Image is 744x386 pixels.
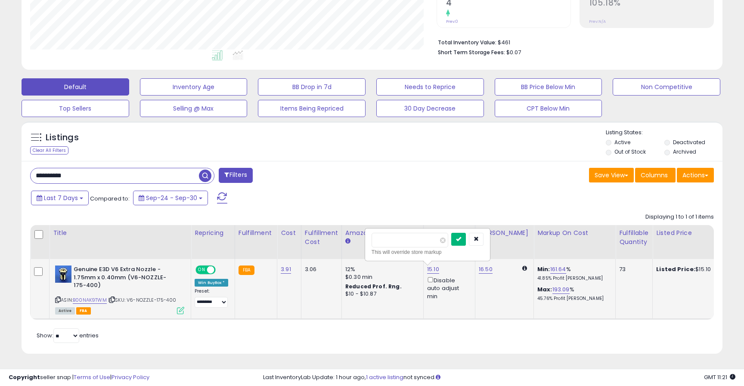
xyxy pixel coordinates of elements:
[438,37,707,47] li: $461
[506,48,521,56] span: $0.07
[537,265,550,273] b: Min:
[550,265,566,274] a: 161.64
[239,266,254,275] small: FBA
[345,290,417,298] div: $10 - $10.87
[366,373,403,381] a: 1 active listing
[305,266,335,273] div: 3.06
[619,266,646,273] div: 73
[614,148,646,155] label: Out of Stock
[219,168,252,183] button: Filters
[376,78,484,96] button: Needs to Reprice
[673,148,696,155] label: Archived
[427,275,468,300] div: Disable auto adjust min
[195,279,228,287] div: Win BuyBox *
[196,266,207,274] span: ON
[146,194,197,202] span: Sep-24 - Sep-30
[55,266,184,313] div: ASIN:
[376,100,484,117] button: 30 Day Decrease
[673,139,705,146] label: Deactivated
[214,266,228,274] span: OFF
[108,296,176,303] span: | SKU: V6-NOZZLE-175-400
[263,374,735,382] div: Last InventoryLab Update: 1 hour ago, not synced.
[281,265,291,274] a: 3.91
[133,191,208,205] button: Sep-24 - Sep-30
[112,373,149,381] a: Privacy Policy
[537,296,609,302] p: 45.76% Profit [PERSON_NAME]
[613,78,720,96] button: Non Competitive
[140,100,248,117] button: Selling @ Max
[614,139,630,146] label: Active
[345,229,420,238] div: Amazon Fees
[140,78,248,96] button: Inventory Age
[606,129,722,137] p: Listing States:
[22,100,129,117] button: Top Sellers
[55,266,71,283] img: 31Y9gkhIlrL._SL40_.jpg
[9,374,149,382] div: seller snap | |
[55,307,75,315] span: All listings currently available for purchase on Amazon
[53,229,187,238] div: Title
[656,265,695,273] b: Listed Price:
[552,285,570,294] a: 193.09
[30,146,68,154] div: Clear All Filters
[31,191,89,205] button: Last 7 Days
[239,229,273,238] div: Fulfillment
[641,171,668,179] span: Columns
[589,19,606,24] small: Prev: N/A
[345,238,350,245] small: Amazon Fees.
[619,229,649,247] div: Fulfillable Quantity
[90,195,130,203] span: Compared to:
[656,266,728,273] div: $15.10
[9,373,40,381] strong: Copyright
[22,78,129,96] button: Default
[76,307,91,315] span: FBA
[479,229,530,238] div: [PERSON_NAME]
[438,39,496,46] b: Total Inventory Value:
[427,265,439,274] a: 15.10
[589,168,634,182] button: Save View
[438,49,505,56] b: Short Term Storage Fees:
[195,288,228,308] div: Preset:
[37,331,99,340] span: Show: entries
[495,100,602,117] button: CPT Below Min
[537,286,609,302] div: %
[446,19,458,24] small: Prev: 0
[74,373,110,381] a: Terms of Use
[537,285,552,293] b: Max:
[195,229,231,238] div: Repricing
[645,213,714,221] div: Displaying 1 to 1 of 1 items
[537,266,609,281] div: %
[656,229,731,238] div: Listed Price
[46,132,79,144] h5: Listings
[372,248,484,256] div: This will override store markup
[73,296,107,304] a: B00NAK9TWM
[44,194,78,202] span: Last 7 Days
[635,168,676,182] button: Columns
[345,283,402,290] b: Reduced Prof. Rng.
[704,373,735,381] span: 2025-10-8 11:21 GMT
[345,273,417,281] div: $0.30 min
[537,275,609,281] p: 41.85% Profit [PERSON_NAME]
[677,168,714,182] button: Actions
[305,229,338,247] div: Fulfillment Cost
[345,266,417,273] div: 12%
[534,225,616,259] th: The percentage added to the cost of goods (COGS) that forms the calculator for Min & Max prices.
[281,229,298,238] div: Cost
[537,229,612,238] div: Markup on Cost
[74,266,178,292] b: Genuine E3D V6 Extra Nozzle - 1.75mm x 0.40mm (V6-NOZZLE-175-400)
[258,100,366,117] button: Items Being Repriced
[258,78,366,96] button: BB Drop in 7d
[495,78,602,96] button: BB Price Below Min
[479,265,493,274] a: 16.50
